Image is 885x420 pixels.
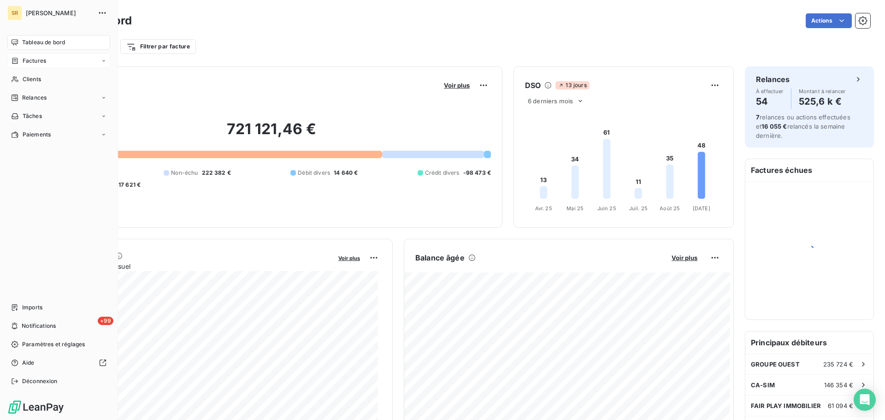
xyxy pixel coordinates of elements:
span: 235 724 € [823,361,853,368]
button: Actions [806,13,852,28]
span: Clients [23,75,41,83]
span: 16 055 € [761,123,787,130]
button: Voir plus [336,254,363,262]
span: Crédit divers [425,169,460,177]
h4: 54 [756,94,784,109]
span: -98 473 € [463,169,491,177]
a: Aide [7,355,110,370]
span: À effectuer [756,89,784,94]
tspan: Mai 25 [566,205,584,212]
span: Chiffre d'affaires mensuel [52,261,332,271]
span: 14 640 € [334,169,358,177]
h6: Relances [756,74,790,85]
span: CA-SIM [751,381,775,389]
h6: Balance âgée [415,252,465,263]
span: Tâches [23,112,42,120]
span: Déconnexion [22,377,58,385]
span: relances ou actions effectuées et relancés la semaine dernière. [756,113,850,139]
span: Paiements [23,130,51,139]
button: Voir plus [441,81,472,89]
span: Factures [23,57,46,65]
h6: DSO [525,80,541,91]
div: SR [7,6,22,20]
span: Imports [22,303,42,312]
span: Débit divers [298,169,330,177]
span: +99 [98,317,113,325]
div: Open Intercom Messenger [854,389,876,411]
span: Aide [22,359,35,367]
span: Voir plus [672,254,697,261]
button: Filtrer par facture [120,39,196,54]
h4: 525,6 k € [799,94,846,109]
tspan: Juil. 25 [629,205,648,212]
span: Relances [22,94,47,102]
tspan: Juin 25 [597,205,616,212]
button: Voir plus [669,254,700,262]
span: -17 621 € [116,181,141,189]
span: 7 [756,113,760,121]
h2: 721 121,46 € [52,120,491,148]
span: Non-échu [171,169,198,177]
span: 61 094 € [828,402,853,409]
tspan: Avr. 25 [535,205,552,212]
span: 146 354 € [824,381,853,389]
span: Paramètres et réglages [22,340,85,349]
span: Tableau de bord [22,38,65,47]
span: GROUPE OUEST [751,361,800,368]
span: 13 jours [555,81,589,89]
span: Voir plus [338,255,360,261]
span: Montant à relancer [799,89,846,94]
tspan: Août 25 [660,205,680,212]
span: Voir plus [444,82,470,89]
tspan: [DATE] [693,205,710,212]
span: [PERSON_NAME] [26,9,92,17]
span: FAIR PLAY IMMOBILIER [751,402,821,409]
h6: Principaux débiteurs [745,331,873,354]
span: 222 382 € [202,169,231,177]
h6: Factures échues [745,159,873,181]
img: Logo LeanPay [7,400,65,414]
span: Notifications [22,322,56,330]
span: 6 derniers mois [528,97,573,105]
